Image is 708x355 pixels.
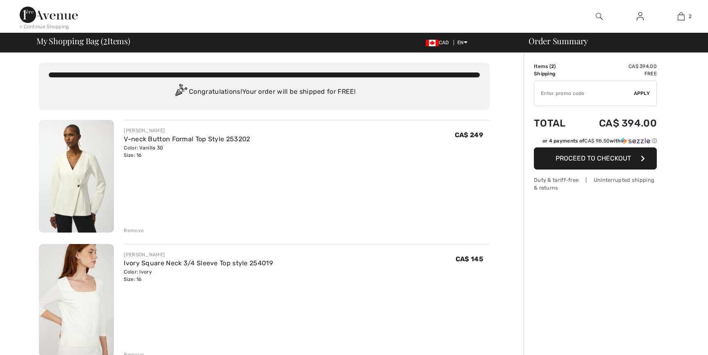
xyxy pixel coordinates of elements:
input: Promo code [534,81,634,106]
span: CAD [426,40,452,45]
span: Apply [634,90,650,97]
img: V-neck Button Formal Top Style 253202 [39,120,114,233]
td: CA$ 394.00 [577,109,657,137]
img: Canadian Dollar [426,40,439,46]
div: Congratulations! Your order will be shipped for FREE! [49,84,480,100]
span: CA$ 249 [455,131,483,139]
span: 2 [689,13,692,20]
td: Shipping [534,70,577,77]
img: My Info [637,11,644,21]
td: CA$ 394.00 [577,63,657,70]
span: 2 [551,63,554,69]
div: Order Summary [519,37,703,45]
button: Proceed to Checkout [534,147,657,170]
div: or 4 payments ofCA$ 98.50withSezzle Click to learn more about Sezzle [534,137,657,147]
span: CA$ 145 [456,255,483,263]
span: EN [457,40,467,45]
td: Total [534,109,577,137]
a: Ivory Square Neck 3/4 Sleeve Top style 254019 [124,259,273,267]
div: Color: Ivory Size: 16 [124,268,273,283]
img: search the website [596,11,603,21]
div: [PERSON_NAME] [124,251,273,258]
img: My Bag [678,11,685,21]
a: 2 [661,11,701,21]
span: 2 [103,35,107,45]
span: My Shopping Bag ( Items) [36,37,130,45]
img: Sezzle [621,137,650,145]
a: V-neck Button Formal Top Style 253202 [124,135,250,143]
div: or 4 payments of with [542,137,657,145]
td: Free [577,70,657,77]
div: < Continue Shopping [20,23,69,30]
span: CA$ 98.50 [584,138,610,144]
img: 1ère Avenue [20,7,78,23]
a: Sign In [630,11,650,22]
div: Color: Vanilla 30 Size: 16 [124,144,250,159]
div: [PERSON_NAME] [124,127,250,134]
div: Remove [124,227,144,234]
div: Duty & tariff-free | Uninterrupted shipping & returns [534,176,657,192]
td: Items ( ) [534,63,577,70]
img: Congratulation2.svg [172,84,189,100]
span: Proceed to Checkout [556,154,631,162]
